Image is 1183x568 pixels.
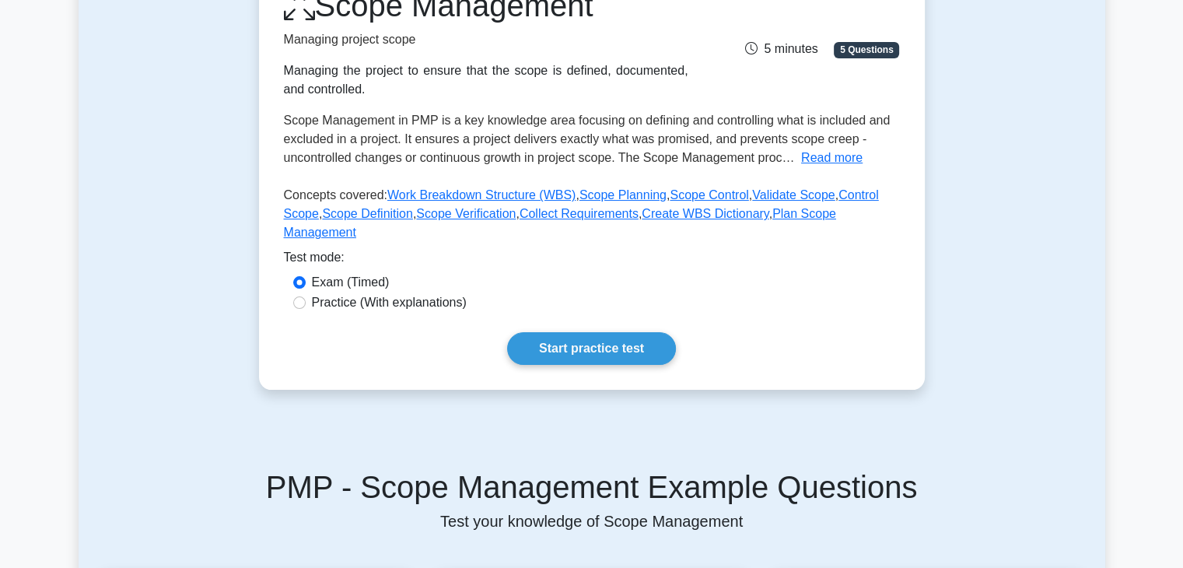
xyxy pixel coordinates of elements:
label: Practice (With explanations) [312,293,467,312]
a: Start practice test [507,332,676,365]
a: Scope Planning [579,188,667,202]
p: Test your knowledge of Scope Management [97,512,1087,531]
span: Scope Management in PMP is a key knowledge area focusing on defining and controlling what is incl... [284,114,891,164]
button: Read more [801,149,863,167]
label: Exam (Timed) [312,273,390,292]
a: Scope Verification [416,207,516,220]
span: 5 minutes [745,42,817,55]
a: Collect Requirements [520,207,639,220]
p: Concepts covered: , , , , , , , , , [284,186,900,248]
div: Managing the project to ensure that the scope is defined, documented, and controlled. [284,61,688,99]
a: Scope Definition [322,207,413,220]
a: Validate Scope [752,188,835,202]
span: 5 Questions [834,42,899,58]
h5: PMP - Scope Management Example Questions [97,468,1087,506]
div: Test mode: [284,248,900,273]
a: Create WBS Dictionary [642,207,768,220]
a: Work Breakdown Structure (WBS) [387,188,576,202]
p: Managing project scope [284,30,688,49]
a: Scope Control [670,188,748,202]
